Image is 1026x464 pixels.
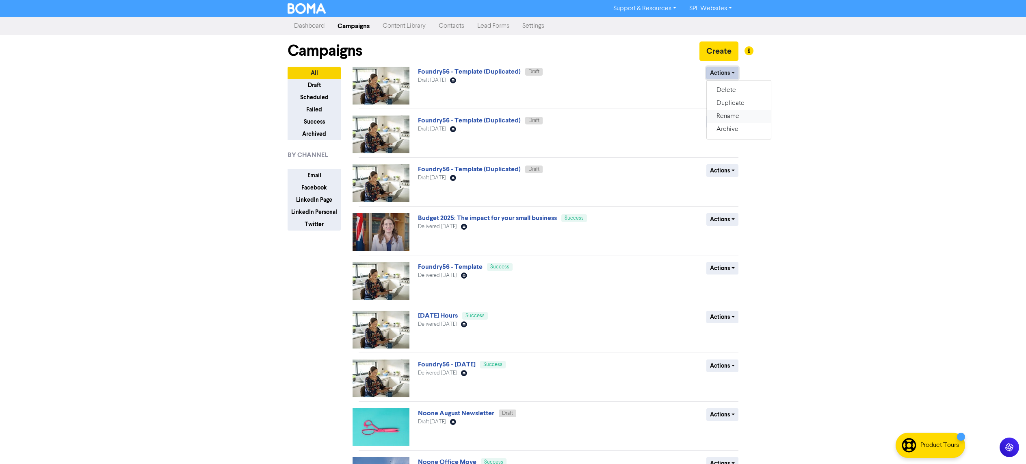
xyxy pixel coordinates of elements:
[288,41,362,60] h1: Campaigns
[699,41,738,61] button: Create
[707,110,771,123] button: Rename
[288,67,341,79] button: All
[706,408,738,421] button: Actions
[528,167,539,172] span: Draft
[706,67,738,79] button: Actions
[418,116,521,124] a: Foundry56 - Template (Duplicated)
[418,360,476,368] a: Foundry56 - [DATE]
[483,362,502,367] span: Success
[288,150,328,160] span: BY CHANNEL
[707,97,771,110] button: Duplicate
[353,359,409,397] img: image_1728867422218.jpg
[706,262,738,274] button: Actions
[353,408,409,446] img: image_1717710062252.jpg
[490,264,509,270] span: Success
[432,18,471,34] a: Contacts
[353,262,409,300] img: image_1728867422218.jpg
[707,84,771,97] button: Delete
[418,126,446,132] span: Draft [DATE]
[288,169,341,182] button: Email
[502,411,513,416] span: Draft
[288,103,341,116] button: Failed
[418,214,557,222] a: Budget 2025: The impact for your small business
[528,118,539,123] span: Draft
[418,419,446,425] span: Draft [DATE]
[706,311,738,323] button: Actions
[288,128,341,140] button: Archived
[288,206,341,218] button: LinkedIn Personal
[288,181,341,194] button: Facebook
[418,263,483,271] a: Foundry56 - Template
[288,18,331,34] a: Dashboard
[465,313,485,318] span: Success
[985,425,1026,464] iframe: Chat Widget
[528,69,539,74] span: Draft
[353,115,409,153] img: image_1728867422218.jpg
[418,175,446,181] span: Draft [DATE]
[418,224,457,229] span: Delivered [DATE]
[418,273,457,278] span: Delivered [DATE]
[288,194,341,206] button: LinkedIn Page
[376,18,432,34] a: Content Library
[683,2,738,15] a: SPF Websites
[353,164,409,202] img: image_1728867422218.jpg
[288,3,326,14] img: BOMA Logo
[353,67,409,105] img: image_1728867422218.jpg
[418,165,521,173] a: Foundry56 - Template (Duplicated)
[331,18,376,34] a: Campaigns
[418,370,457,376] span: Delivered [DATE]
[353,311,409,349] img: image_1728867422218.jpg
[516,18,551,34] a: Settings
[288,218,341,231] button: Twitter
[418,312,458,320] a: [DATE] Hours
[418,68,521,76] a: Foundry56 - Template (Duplicated)
[707,123,771,136] button: Archive
[288,91,341,104] button: Scheduled
[706,359,738,372] button: Actions
[288,79,341,91] button: Draft
[418,322,457,327] span: Delivered [DATE]
[418,409,494,417] a: Noone August Newsletter
[607,2,683,15] a: Support & Resources
[706,213,738,226] button: Actions
[288,115,341,128] button: Success
[706,164,738,177] button: Actions
[418,78,446,83] span: Draft [DATE]
[353,213,409,251] img: image_1747971107038.jpg
[565,216,584,221] span: Success
[471,18,516,34] a: Lead Forms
